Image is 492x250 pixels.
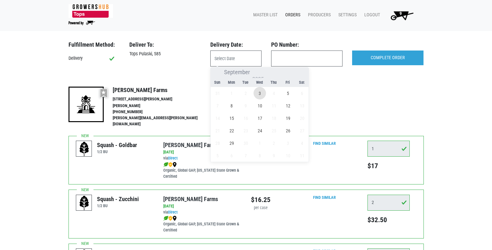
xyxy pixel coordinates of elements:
[282,149,294,162] span: October 10, 2025
[268,112,280,124] span: September 18, 2025
[76,141,92,157] img: placeholder-variety-43d6402dacf2d531de610a020419775a.svg
[296,137,308,149] span: October 4, 2025
[254,137,266,149] span: October 1, 2025
[254,112,266,124] span: September 17, 2025
[163,216,168,221] img: leaf-e5c59151409436ccce96b2ca1b28e03c.png
[163,209,241,215] div: via
[333,9,359,21] a: Settings
[296,149,308,162] span: October 11, 2025
[367,141,410,157] input: Qty
[296,99,308,112] span: September 13, 2025
[225,124,238,137] span: September 22, 2025
[296,112,308,124] span: September 20, 2025
[239,137,252,149] span: September 30, 2025
[303,9,333,21] a: Producers
[296,124,308,137] span: September 27, 2025
[388,9,416,22] img: Cart
[313,195,336,200] a: Find Similar
[225,112,238,124] span: September 15, 2025
[239,149,252,162] span: October 7, 2025
[113,103,211,109] li: [PERSON_NAME]
[254,149,266,162] span: October 8, 2025
[268,137,280,149] span: October 2, 2025
[113,87,211,94] h4: [PERSON_NAME] Farms
[367,162,410,170] h5: $17
[254,87,266,99] span: September 3, 2025
[173,162,177,167] img: map_marker-0e94453035b3232a4d21701695807de9.png
[254,124,266,137] span: September 24, 2025
[211,149,224,162] span: October 5, 2025
[69,4,113,18] img: 279edf242af8f9d49a69d9d2afa010fb.png
[69,21,95,25] img: Powered by Big Wheelbarrow
[97,195,139,203] div: Squash - Zucchini
[76,195,92,211] img: placeholder-variety-43d6402dacf2d531de610a020419775a.svg
[129,41,201,48] h3: Deliver To:
[239,87,252,99] span: September 2, 2025
[224,81,238,85] span: Mon
[271,41,343,48] h3: PO Number:
[113,109,211,115] li: [PHONE_NUMBER]
[238,81,253,85] span: Tue
[210,81,224,85] span: Sun
[251,205,270,211] div: per case
[163,203,241,209] div: [DATE]
[168,210,178,215] a: Direct
[163,155,241,161] div: via
[383,9,419,22] a: 9
[113,115,211,127] li: [PERSON_NAME][EMAIL_ADDRESS][PERSON_NAME][DOMAIN_NAME]
[163,161,241,180] div: Organic, Global GAP, [US_STATE] State Grown & Certified
[268,149,280,162] span: October 9, 2025
[163,196,218,202] a: [PERSON_NAME] Farms
[97,149,137,154] h6: 1/2 BU
[239,124,252,137] span: September 23, 2025
[267,81,281,85] span: Thu
[125,51,206,58] div: Tops Pulaski, 585
[69,87,104,122] img: 19-7441ae2ccb79c876ff41c34f3bd0da69.png
[113,96,211,102] li: [STREET_ADDRESS][PERSON_NAME]
[225,87,238,99] span: September 1, 2025
[222,69,250,75] select: Month
[211,137,224,149] span: September 28, 2025
[282,137,294,149] span: October 3, 2025
[211,99,224,112] span: September 7, 2025
[268,87,280,99] span: September 4, 2025
[253,81,267,85] span: Wed
[367,216,410,224] h5: $32.50
[163,142,218,148] a: [PERSON_NAME] Farms
[225,137,238,149] span: September 29, 2025
[168,162,173,167] img: safety-e55c860ca8c00a9c171001a62a92dabd.png
[282,112,294,124] span: September 19, 2025
[211,87,224,99] span: August 31, 2025
[163,149,241,155] div: [DATE]
[173,216,177,221] img: map_marker-0e94453035b3232a4d21701695807de9.png
[352,51,423,65] input: COMPLETE ORDER
[168,216,173,221] img: safety-e55c860ca8c00a9c171001a62a92dabd.png
[399,11,402,16] span: 9
[280,9,303,21] a: Orders
[254,99,266,112] span: September 10, 2025
[248,9,280,21] a: Master List
[313,141,336,146] a: Find Similar
[211,112,224,124] span: September 14, 2025
[97,141,137,149] div: Squash - Goldbar
[359,9,383,21] a: Logout
[282,99,294,112] span: September 12, 2025
[282,124,294,137] span: September 26, 2025
[225,149,238,162] span: October 6, 2025
[168,156,178,160] a: Direct
[225,99,238,112] span: September 8, 2025
[268,124,280,137] span: September 25, 2025
[210,41,262,48] h3: Delivery Date:
[239,112,252,124] span: September 16, 2025
[268,99,280,112] span: September 11, 2025
[211,124,224,137] span: September 21, 2025
[281,81,295,85] span: Fri
[210,51,262,66] input: Select Date
[163,162,168,167] img: leaf-e5c59151409436ccce96b2ca1b28e03c.png
[97,203,139,208] h6: 1/2 BU
[296,87,308,99] span: September 6, 2025
[163,215,241,233] div: Organic, Global GAP, [US_STATE] State Grown & Certified
[239,99,252,112] span: September 9, 2025
[282,87,294,99] span: September 5, 2025
[367,195,410,211] input: Qty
